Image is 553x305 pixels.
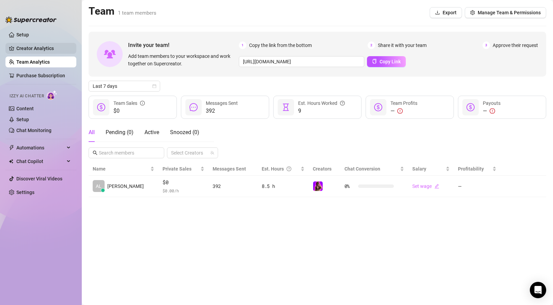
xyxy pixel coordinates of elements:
[89,128,95,137] div: All
[412,166,426,172] span: Salary
[16,106,34,111] a: Content
[454,176,501,197] td: —
[10,93,44,99] span: Izzy AI Chatter
[470,10,475,15] span: setting
[282,103,290,111] span: hourglass
[163,166,191,172] span: Private Sales
[390,107,417,115] div: —
[390,100,417,106] span: Team Profits
[107,182,144,190] span: [PERSON_NAME]
[434,184,439,189] span: edit
[170,129,199,135] span: Snoozed ( 0 )
[106,128,134,137] div: Pending ( 0 )
[113,99,145,107] div: Team Sales
[16,32,29,37] a: Setup
[16,142,65,153] span: Automations
[16,117,29,122] a: Setup
[9,145,14,150] span: thunderbolt
[239,42,246,49] span: 1
[144,129,159,135] span: Active
[16,190,34,195] a: Settings
[412,183,439,189] a: Set wageedit
[435,10,440,15] span: download
[458,166,484,172] span: Profitability
[482,42,490,49] span: 3
[89,162,158,176] th: Name
[493,42,538,49] span: Approve their request
[367,56,406,67] button: Copy Link
[213,182,254,190] div: 392
[140,99,145,107] span: info-circle
[189,103,198,111] span: message
[93,165,149,173] span: Name
[210,151,214,155] span: team
[397,108,403,114] span: exclamation-circle
[368,42,375,49] span: 2
[344,166,380,172] span: Chat Conversion
[340,99,345,107] span: question-circle
[47,90,57,100] img: AI Chatter
[298,99,345,107] div: Est. Hours Worked
[249,42,312,49] span: Copy the link from the bottom
[96,182,102,190] span: AL
[5,16,57,23] img: logo-BBDzfeDw.svg
[378,42,427,49] span: Share it with your team
[16,70,71,81] a: Purchase Subscription
[466,103,475,111] span: dollar-circle
[430,7,462,18] button: Export
[113,107,145,115] span: $0
[9,159,13,164] img: Chat Copilot
[309,162,340,176] th: Creators
[93,81,156,91] span: Last 7 days
[483,100,501,106] span: Payouts
[372,59,377,64] span: copy
[99,149,155,157] input: Search members
[483,107,501,115] div: —
[313,181,323,191] img: Alexis
[374,103,382,111] span: dollar-circle
[262,182,305,190] div: 8.5 h
[344,182,355,190] span: 0 %
[97,103,105,111] span: dollar-circle
[443,10,457,15] span: Export
[152,84,156,88] span: calendar
[118,10,156,16] span: 1 team members
[465,7,546,18] button: Manage Team & Permissions
[206,107,238,115] span: 392
[163,187,204,194] span: $ 0.00 /h
[16,128,51,133] a: Chat Monitoring
[530,282,546,298] div: Open Intercom Messenger
[16,59,50,65] a: Team Analytics
[262,165,299,173] div: Est. Hours
[16,156,65,167] span: Chat Copilot
[298,107,345,115] span: 9
[380,59,401,64] span: Copy Link
[478,10,541,15] span: Manage Team & Permissions
[89,5,156,18] h2: Team
[287,165,291,173] span: question-circle
[128,41,239,49] span: Invite your team!
[490,108,495,114] span: exclamation-circle
[128,52,236,67] span: Add team members to your workspace and work together on Supercreator.
[16,43,71,54] a: Creator Analytics
[163,178,204,187] span: $0
[93,150,97,155] span: search
[213,166,246,172] span: Messages Sent
[206,100,238,106] span: Messages Sent
[16,176,62,181] a: Discover Viral Videos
